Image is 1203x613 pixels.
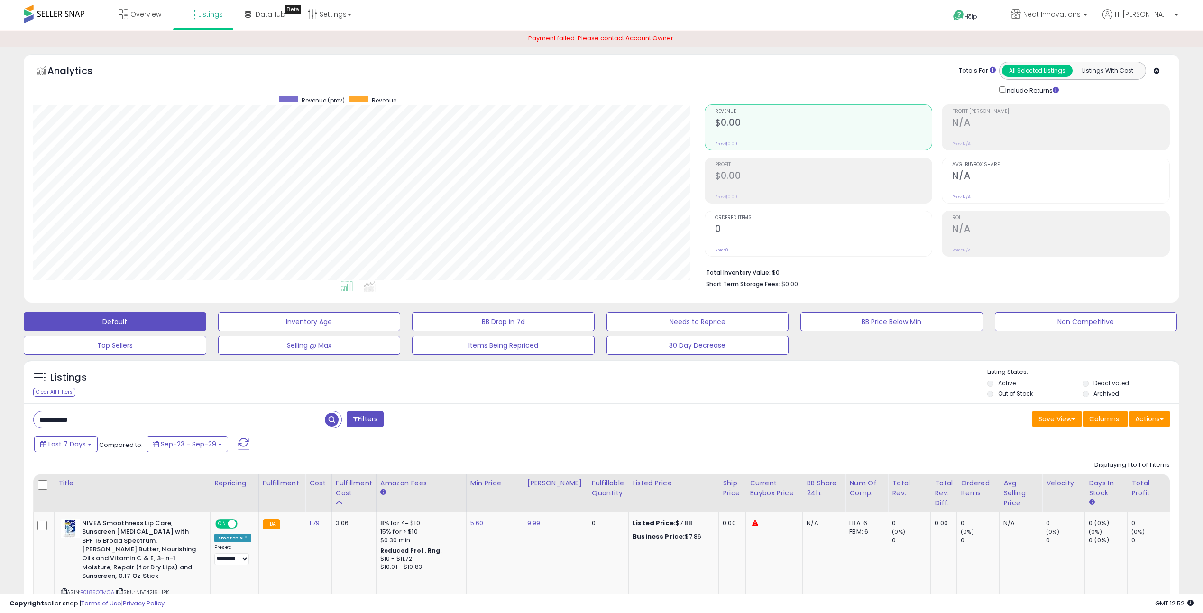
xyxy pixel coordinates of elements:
span: Help [964,12,977,20]
span: Overview [130,9,161,19]
div: 0 [961,536,999,545]
a: Help [946,2,996,31]
span: 2025-10-7 12:52 GMT [1155,599,1194,608]
span: $0.00 [781,279,798,288]
div: 0 (0%) [1089,536,1127,545]
button: Inventory Age [218,312,401,331]
div: Amazon AI * [214,534,251,542]
a: 5.60 [470,519,484,528]
li: $0 [706,266,1163,278]
a: 1.79 [309,519,320,528]
small: Amazon Fees. [380,488,386,497]
small: Prev: N/A [952,141,971,147]
div: Fulfillable Quantity [592,478,624,498]
button: Columns [1083,411,1128,427]
div: 8% for <= $10 [380,519,459,528]
div: 15% for > $10 [380,528,459,536]
button: Filters [347,411,384,427]
b: Listed Price: [633,519,676,528]
div: 0.00 [935,519,949,528]
div: N/A [1003,519,1035,528]
small: (0%) [1046,528,1059,536]
div: Amazon Fees [380,478,462,488]
small: Prev: 0 [715,247,728,253]
button: BB Price Below Min [800,312,983,331]
div: Include Returns [992,84,1070,95]
div: Total Profit [1131,478,1166,498]
button: Actions [1129,411,1170,427]
div: Min Price [470,478,519,488]
h2: $0.00 [715,117,932,130]
label: Archived [1093,390,1119,398]
button: Last 7 Days [34,436,98,452]
small: Prev: $0.00 [715,194,737,200]
span: OFF [236,520,251,528]
button: Top Sellers [24,336,206,355]
span: Hi [PERSON_NAME] [1115,9,1172,19]
div: FBA: 6 [849,519,881,528]
div: Displaying 1 to 1 of 1 items [1094,461,1170,470]
div: Listed Price [633,478,715,488]
button: Sep-23 - Sep-29 [147,436,228,452]
div: 3.06 [336,519,369,528]
small: (0%) [892,528,905,536]
h2: 0 [715,223,932,236]
span: Sep-23 - Sep-29 [161,439,216,449]
button: All Selected Listings [1002,65,1073,77]
span: Profit [PERSON_NAME] [952,109,1169,114]
div: $10.01 - $10.83 [380,563,459,571]
button: Default [24,312,206,331]
div: 0 [1131,519,1170,528]
div: N/A [807,519,838,528]
b: NIVEA Smoothness Lip Care, Sunscreen [MEDICAL_DATA] with SPF 15 Broad Spectrum, [PERSON_NAME] But... [82,519,197,583]
span: Payment failed: Please contact Account Owner. [528,34,675,43]
div: Velocity [1046,478,1081,488]
div: 0 (0%) [1089,519,1127,528]
span: Last 7 Days [48,439,86,449]
span: Profit [715,162,932,167]
div: BB Share 24h. [807,478,841,498]
img: 41IU+zaOjhL._SL40_.jpg [61,519,80,538]
h2: N/A [952,117,1169,130]
div: seller snap | | [9,599,165,608]
span: ON [216,520,228,528]
small: Prev: N/A [952,247,971,253]
div: Current Buybox Price [750,478,799,498]
div: Ship Price [723,478,742,498]
div: 0 [1046,519,1084,528]
h5: Listings [50,371,87,384]
span: | SKU: NIV14216_1PK [116,588,169,596]
a: Privacy Policy [123,599,165,608]
b: Reduced Prof. Rng. [380,547,442,555]
a: 9.99 [527,519,541,528]
span: Compared to: [99,440,143,449]
div: Title [58,478,206,488]
small: Prev: N/A [952,194,971,200]
button: BB Drop in 7d [412,312,595,331]
div: 0 [961,519,999,528]
div: Totals For [959,66,996,75]
div: Avg Selling Price [1003,478,1038,508]
span: ROI [952,215,1169,221]
span: Ordered Items [715,215,932,221]
div: 0 [892,536,930,545]
div: Ordered Items [961,478,995,498]
div: $10 - $11.72 [380,555,459,563]
h5: Analytics [47,64,111,80]
b: Total Inventory Value: [706,269,771,277]
p: Listing States: [987,368,1179,377]
button: Listings With Cost [1072,65,1143,77]
button: Items Being Repriced [412,336,595,355]
h2: N/A [952,170,1169,183]
span: Columns [1089,414,1119,424]
span: DataHub [256,9,285,19]
a: Hi [PERSON_NAME] [1102,9,1178,31]
small: (0%) [1131,528,1145,536]
h2: $0.00 [715,170,932,183]
button: Non Competitive [995,312,1177,331]
button: Save View [1032,411,1082,427]
small: Days In Stock. [1089,498,1094,507]
span: Avg. Buybox Share [952,162,1169,167]
label: Deactivated [1093,379,1129,387]
div: Fulfillment Cost [336,478,372,498]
